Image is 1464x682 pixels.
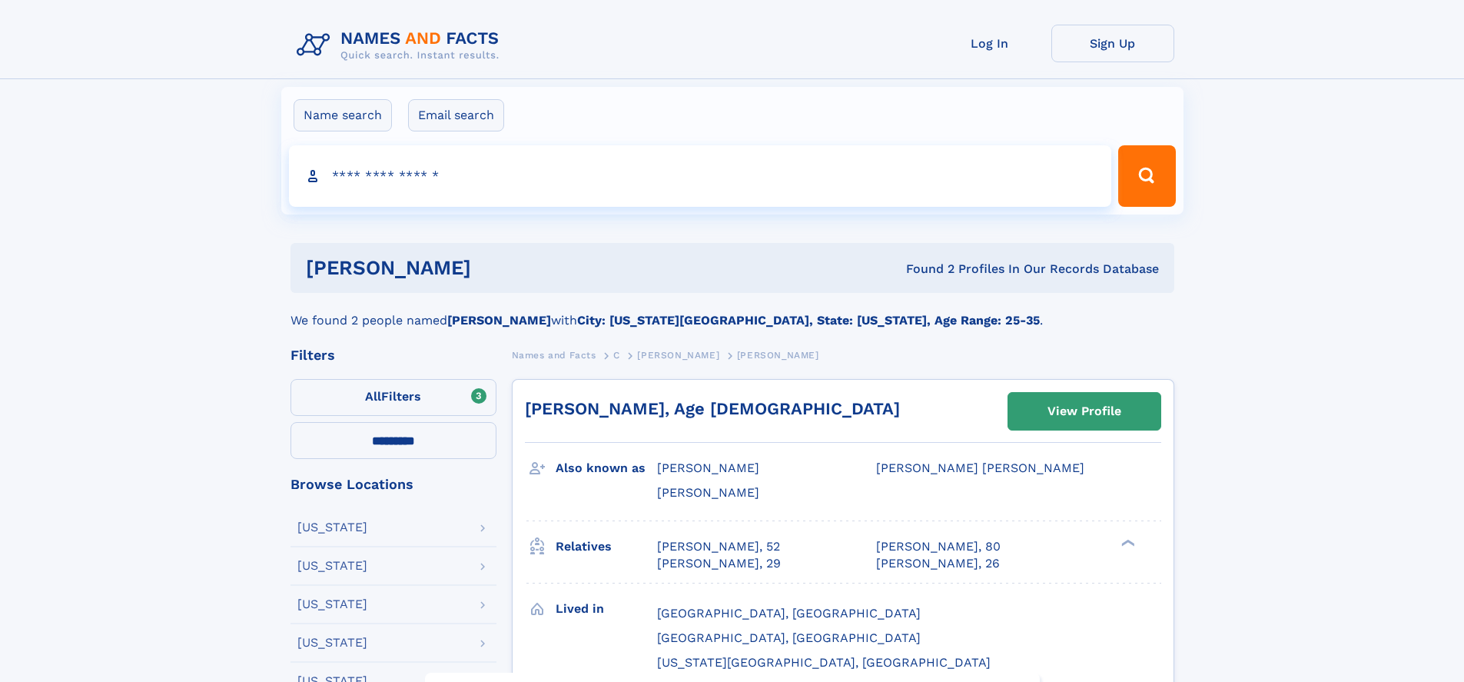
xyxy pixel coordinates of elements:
div: [US_STATE] [297,521,367,534]
span: [GEOGRAPHIC_DATA], [GEOGRAPHIC_DATA] [657,606,921,620]
div: [US_STATE] [297,560,367,572]
span: [PERSON_NAME] [637,350,719,361]
a: [PERSON_NAME], 29 [657,555,781,572]
div: [US_STATE] [297,598,367,610]
label: Email search [408,99,504,131]
img: Logo Names and Facts [290,25,512,66]
label: Filters [290,379,496,416]
span: [PERSON_NAME] [737,350,819,361]
a: View Profile [1008,393,1160,430]
a: Log In [928,25,1051,62]
div: Filters [290,348,496,362]
a: Names and Facts [512,345,596,364]
a: Sign Up [1051,25,1174,62]
b: [PERSON_NAME] [447,313,551,328]
a: [PERSON_NAME], 26 [876,555,1000,572]
h1: [PERSON_NAME] [306,258,689,278]
span: [PERSON_NAME] [657,485,759,500]
input: search input [289,145,1112,207]
h3: Relatives [556,534,657,560]
b: City: [US_STATE][GEOGRAPHIC_DATA], State: [US_STATE], Age Range: 25-35 [577,313,1040,328]
div: We found 2 people named with . [290,293,1174,330]
button: Search Button [1118,145,1175,207]
span: [GEOGRAPHIC_DATA], [GEOGRAPHIC_DATA] [657,630,921,645]
div: Found 2 Profiles In Our Records Database [689,261,1159,278]
div: View Profile [1047,394,1121,429]
div: [US_STATE] [297,637,367,649]
h3: Also known as [556,455,657,481]
span: C [613,350,620,361]
span: All [365,389,381,404]
span: [US_STATE][GEOGRAPHIC_DATA], [GEOGRAPHIC_DATA] [657,655,991,670]
span: [PERSON_NAME] [657,461,759,475]
a: C [613,345,620,364]
div: ❯ [1117,537,1136,547]
h3: Lived in [556,596,657,622]
span: [PERSON_NAME] [PERSON_NAME] [876,461,1084,475]
label: Name search [294,99,392,131]
a: [PERSON_NAME], 80 [876,538,1001,555]
a: [PERSON_NAME], Age [DEMOGRAPHIC_DATA] [525,399,900,418]
a: [PERSON_NAME], 52 [657,538,780,555]
a: [PERSON_NAME] [637,345,719,364]
div: Browse Locations [290,477,496,491]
